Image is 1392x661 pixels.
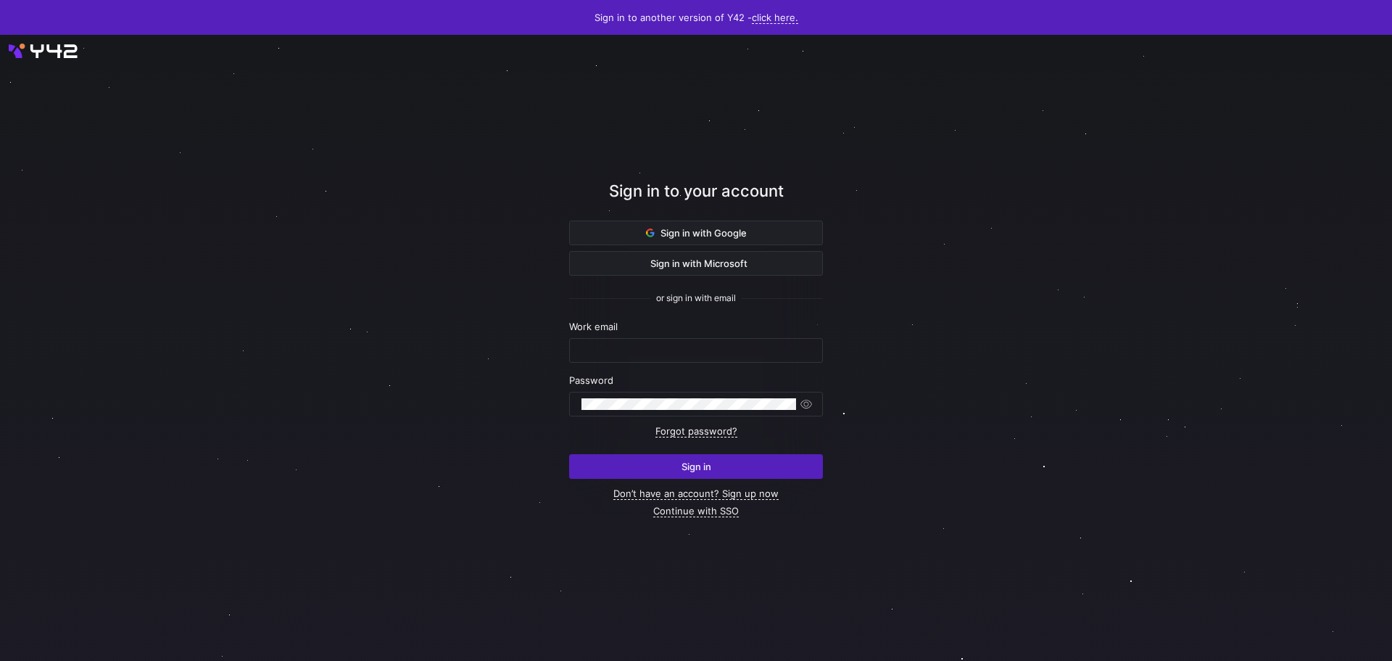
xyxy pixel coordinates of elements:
[569,251,823,276] button: Sign in with Microsoft
[653,505,739,517] a: Continue with SSO
[681,461,711,472] span: Sign in
[569,454,823,479] button: Sign in
[646,227,747,239] span: Sign in with Google
[656,293,736,303] span: or sign in with email
[613,488,779,500] a: Don’t have an account? Sign up now
[645,258,747,269] span: Sign in with Microsoft
[569,179,823,221] div: Sign in to your account
[569,221,823,245] button: Sign in with Google
[569,321,618,332] span: Work email
[569,374,613,386] span: Password
[752,12,798,24] a: click here.
[655,425,737,438] a: Forgot password?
